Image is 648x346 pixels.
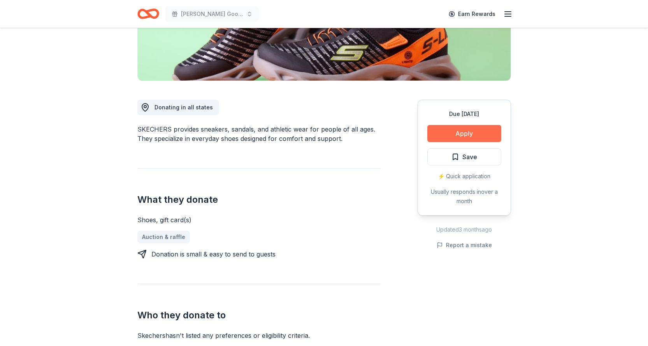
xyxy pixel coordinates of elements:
[427,148,501,165] button: Save
[137,309,380,321] h2: Who they donate to
[151,249,276,259] div: Donation is small & easy to send to guests
[137,215,380,225] div: Shoes, gift card(s)
[155,104,213,111] span: Donating in all states
[418,225,511,234] div: Updated 3 months ago
[137,231,190,243] a: Auction & raffle
[462,152,477,162] span: Save
[444,7,500,21] a: Earn Rewards
[427,172,501,181] div: ⚡️ Quick application
[137,331,380,340] div: Skechers hasn ' t listed any preferences or eligibility criteria.
[427,109,501,119] div: Due [DATE]
[165,6,259,22] button: [PERSON_NAME] Goods & Services Auction
[427,125,501,142] button: Apply
[137,5,159,23] a: Home
[137,125,380,143] div: SKECHERS provides sneakers, sandals, and athletic wear for people of all ages. They specialize in...
[181,9,243,19] span: [PERSON_NAME] Goods & Services Auction
[437,241,492,250] button: Report a mistake
[427,187,501,206] div: Usually responds in over a month
[137,193,380,206] h2: What they donate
